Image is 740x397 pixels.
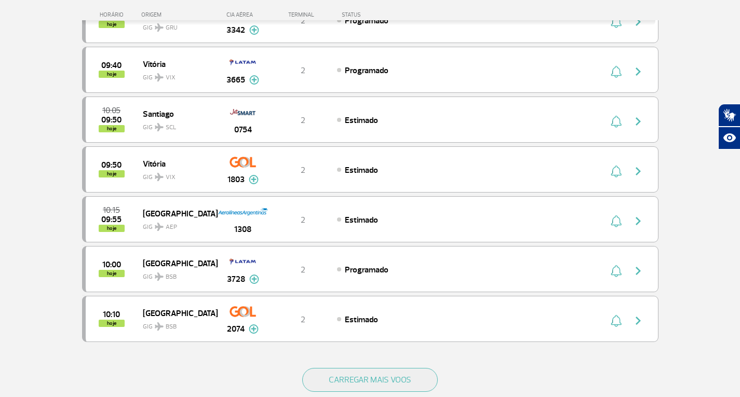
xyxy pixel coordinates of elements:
img: mais-info-painel-voo.svg [249,324,259,334]
span: Programado [345,265,388,275]
img: mais-info-painel-voo.svg [249,75,259,85]
span: Programado [345,16,388,26]
img: seta-direita-painel-voo.svg [632,265,644,277]
img: mais-info-painel-voo.svg [249,275,259,284]
span: 2 [301,265,305,275]
span: hoje [99,320,125,327]
span: GIG [143,167,209,182]
span: hoje [99,170,125,177]
span: hoje [99,71,125,78]
span: 2025-10-01 09:40:00 [101,62,122,69]
span: hoje [99,270,125,277]
span: VIX [166,173,176,182]
span: GIG [143,67,209,83]
span: 2 [301,215,305,225]
span: hoje [99,225,125,232]
img: destiny_airplane.svg [155,322,164,331]
span: VIX [166,73,176,83]
span: GIG [143,267,209,282]
img: seta-direita-painel-voo.svg [632,314,644,327]
span: 3665 [226,74,245,86]
img: sino-painel-voo.svg [611,215,622,227]
img: destiny_airplane.svg [155,173,164,181]
button: Abrir recursos assistivos. [718,127,740,149]
span: 2025-10-01 10:10:00 [103,311,120,318]
span: 3342 [226,24,245,36]
img: sino-painel-voo.svg [611,65,622,78]
button: CARREGAR MAIS VOOS [302,368,438,392]
span: 2 [301,314,305,325]
span: 2025-10-01 09:50:00 [101,116,122,124]
button: Abrir tradutor de língua de sinais. [718,104,740,127]
span: [GEOGRAPHIC_DATA] [143,207,209,220]
img: seta-direita-painel-voo.svg [632,215,644,227]
span: 1803 [227,173,245,186]
div: ORIGEM [141,11,217,18]
div: Plugin de acessibilidade da Hand Talk. [718,104,740,149]
img: seta-direita-painel-voo.svg [632,165,644,177]
img: destiny_airplane.svg [155,223,164,231]
span: 2025-10-01 10:00:00 [102,261,121,268]
span: 2 [301,65,305,76]
div: HORÁRIO [85,11,142,18]
span: BSB [166,272,177,282]
span: 2025-10-01 10:05:00 [102,107,120,114]
span: Estimado [345,215,378,225]
span: 2074 [227,323,245,335]
span: AEP [166,223,177,232]
img: seta-direita-painel-voo.svg [632,65,644,78]
span: 2025-10-01 10:15:00 [103,207,120,214]
div: CIA AÉREA [217,11,269,18]
span: 2 [301,165,305,175]
span: GIG [143,317,209,332]
span: GIG [143,117,209,132]
span: hoje [99,125,125,132]
img: mais-info-painel-voo.svg [249,175,259,184]
span: Vitória [143,57,209,71]
span: 2025-10-01 09:55:00 [101,216,122,223]
img: destiny_airplane.svg [155,73,164,81]
span: 1308 [234,223,251,236]
span: 2025-10-01 09:50:00 [101,161,122,169]
img: sino-painel-voo.svg [611,115,622,128]
span: BSB [166,322,177,332]
span: Vitória [143,157,209,170]
span: 2 [301,16,305,26]
img: destiny_airplane.svg [155,23,164,32]
span: Estimado [345,314,378,325]
img: sino-painel-voo.svg [611,314,622,327]
span: 0754 [234,124,252,136]
img: mais-info-painel-voo.svg [249,25,259,35]
span: GRU [166,23,178,33]
span: 3728 [227,273,245,285]
span: [GEOGRAPHIC_DATA] [143,306,209,320]
span: Estimado [345,115,378,126]
div: STATUS [337,11,421,18]
img: destiny_airplane.svg [155,123,164,131]
span: [GEOGRAPHIC_DATA] [143,256,209,270]
span: GIG [143,217,209,232]
img: sino-painel-voo.svg [611,265,622,277]
div: TERMINAL [269,11,337,18]
span: SCL [166,123,176,132]
span: Santiago [143,107,209,120]
img: destiny_airplane.svg [155,272,164,281]
span: 2 [301,115,305,126]
span: Estimado [345,165,378,175]
img: seta-direita-painel-voo.svg [632,115,644,128]
img: sino-painel-voo.svg [611,165,622,177]
span: Programado [345,65,388,76]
